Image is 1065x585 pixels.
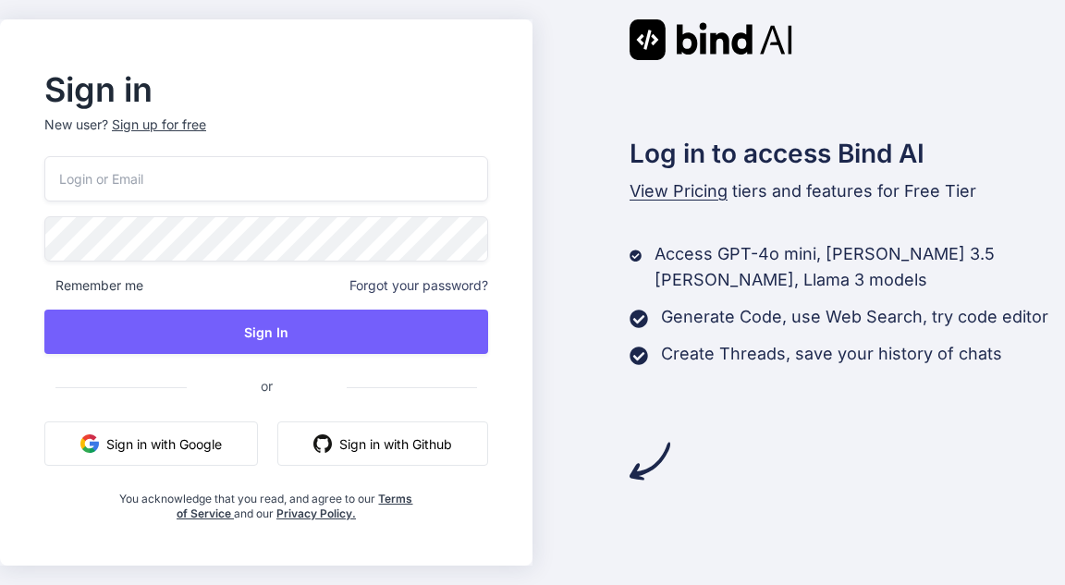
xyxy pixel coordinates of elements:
[187,363,347,408] span: or
[44,116,488,156] p: New user?
[276,506,356,520] a: Privacy Policy.
[630,178,1065,204] p: tiers and features for Free Tier
[44,75,488,104] h2: Sign in
[630,19,792,60] img: Bind AI logo
[44,310,488,354] button: Sign In
[630,181,728,201] span: View Pricing
[277,421,488,466] button: Sign in with Github
[661,304,1048,330] p: Generate Code, use Web Search, try code editor
[349,276,488,295] span: Forgot your password?
[313,434,332,453] img: github
[44,421,258,466] button: Sign in with Google
[630,441,670,481] img: arrow
[80,434,99,453] img: google
[177,492,413,520] a: Terms of Service
[118,481,414,521] div: You acknowledge that you read, and agree to our and our
[655,241,1065,293] p: Access GPT-4o mini, [PERSON_NAME] 3.5 [PERSON_NAME], Llama 3 models
[44,276,143,295] span: Remember me
[112,116,206,134] div: Sign up for free
[661,341,1002,367] p: Create Threads, save your history of chats
[630,134,1065,173] h2: Log in to access Bind AI
[44,156,488,201] input: Login or Email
